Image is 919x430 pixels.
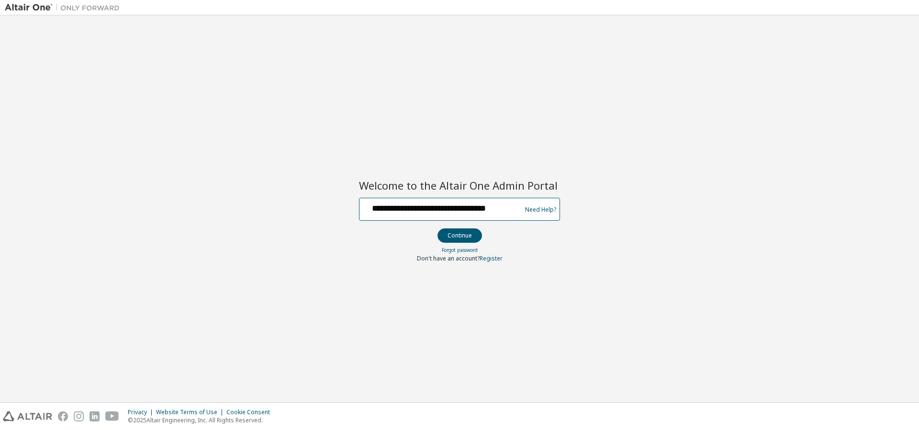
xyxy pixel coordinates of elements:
span: Don't have an account? [417,254,480,262]
img: facebook.svg [58,411,68,421]
a: Register [480,254,503,262]
a: Need Help? [525,209,556,210]
img: instagram.svg [74,411,84,421]
img: linkedin.svg [90,411,100,421]
button: Continue [437,228,482,243]
h2: Welcome to the Altair One Admin Portal [359,179,560,192]
img: altair_logo.svg [3,411,52,421]
p: © 2025 Altair Engineering, Inc. All Rights Reserved. [128,416,276,424]
img: youtube.svg [105,411,119,421]
a: Forgot password [442,247,478,253]
div: Website Terms of Use [156,408,226,416]
img: Altair One [5,3,124,12]
div: Cookie Consent [226,408,276,416]
div: Privacy [128,408,156,416]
